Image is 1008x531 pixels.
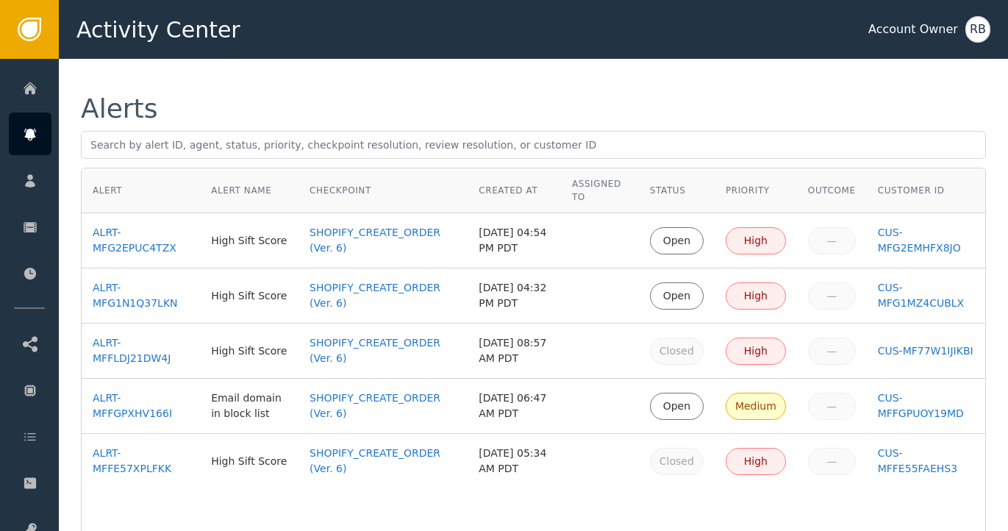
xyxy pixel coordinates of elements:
div: Customer ID [878,184,974,197]
div: Assigned To [572,177,628,204]
div: High Sift Score [211,233,287,249]
div: Open [660,399,694,414]
td: [DATE] 06:47 AM PDT [468,379,561,434]
div: Checkpoint [310,184,457,197]
td: [DATE] 08:57 AM PDT [468,324,561,379]
div: High [735,288,776,304]
div: Closed [660,454,694,469]
a: SHOPIFY_CREATE_ORDER (Ver. 6) [310,391,457,421]
div: — [818,233,846,249]
div: Medium [735,399,776,414]
a: ALRT-MFFGPXHV166I [93,391,189,421]
div: Status [650,184,704,197]
a: SHOPIFY_CREATE_ORDER (Ver. 6) [310,225,457,256]
div: — [818,288,846,304]
div: — [818,454,846,469]
td: [DATE] 04:32 PM PDT [468,268,561,324]
a: CUS-MFG1MZ4CUBLX [878,280,974,311]
a: SHOPIFY_CREATE_ORDER (Ver. 6) [310,280,457,311]
a: CUS-MFFE55FAEHS3 [878,446,974,477]
td: [DATE] 04:54 PM PDT [468,213,561,268]
div: Closed [660,343,694,359]
div: Priority [726,184,786,197]
div: Outcome [808,184,856,197]
div: High Sift Score [211,454,287,469]
a: ALRT-MFFE57XPLFKK [93,446,189,477]
a: SHOPIFY_CREATE_ORDER (Ver. 6) [310,446,457,477]
div: High Sift Score [211,288,287,304]
a: ALRT-MFG1N1Q37LKN [93,280,189,311]
div: Alert Name [211,184,287,197]
div: Alerts [81,96,157,122]
div: Email domain in block list [211,391,287,421]
div: High [735,233,776,249]
a: ALRT-MFFLDJ21DW4J [93,335,189,366]
div: High [735,343,776,359]
div: — [818,343,846,359]
button: RB [965,16,990,43]
a: CUS-MFG2EMHFX8JO [878,225,974,256]
div: Open [660,288,694,304]
div: — [818,399,846,414]
div: High [735,454,776,469]
span: Activity Center [76,13,240,46]
div: High Sift Score [211,343,287,359]
input: Search by alert ID, agent, status, priority, checkpoint resolution, review resolution, or custome... [81,131,986,159]
a: ALRT-MFG2EPUC4TZX [93,225,189,256]
a: CUS-MFFGPUOY19MD [878,391,974,421]
td: [DATE] 05:34 AM PDT [468,434,561,488]
a: SHOPIFY_CREATE_ORDER (Ver. 6) [310,335,457,366]
div: Created At [479,184,550,197]
div: Account Owner [868,21,958,38]
div: Alert [93,184,189,197]
a: CUS-MF77W1IJIKBI [878,343,974,359]
div: Open [660,233,694,249]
